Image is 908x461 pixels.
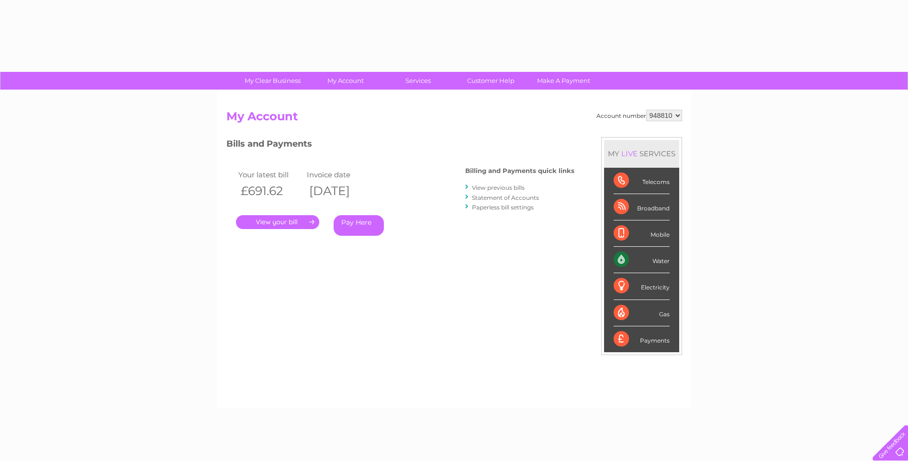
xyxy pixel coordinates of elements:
[614,247,670,273] div: Water
[226,137,574,154] h3: Bills and Payments
[614,273,670,300] div: Electricity
[226,110,682,128] h2: My Account
[472,184,525,191] a: View previous bills
[236,168,305,181] td: Your latest bill
[236,215,319,229] a: .
[465,167,574,174] h4: Billing and Payments quick links
[604,140,679,167] div: MY SERVICES
[614,220,670,247] div: Mobile
[306,72,385,90] a: My Account
[596,110,682,121] div: Account number
[304,181,373,201] th: [DATE]
[619,149,639,158] div: LIVE
[236,181,305,201] th: £691.62
[614,300,670,326] div: Gas
[472,194,539,201] a: Statement of Accounts
[472,204,534,211] a: Paperless bill settings
[379,72,458,90] a: Services
[304,168,373,181] td: Invoice date
[614,168,670,194] div: Telecoms
[614,194,670,220] div: Broadband
[614,326,670,352] div: Payments
[334,215,384,236] a: Pay Here
[451,72,530,90] a: Customer Help
[524,72,603,90] a: Make A Payment
[233,72,312,90] a: My Clear Business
